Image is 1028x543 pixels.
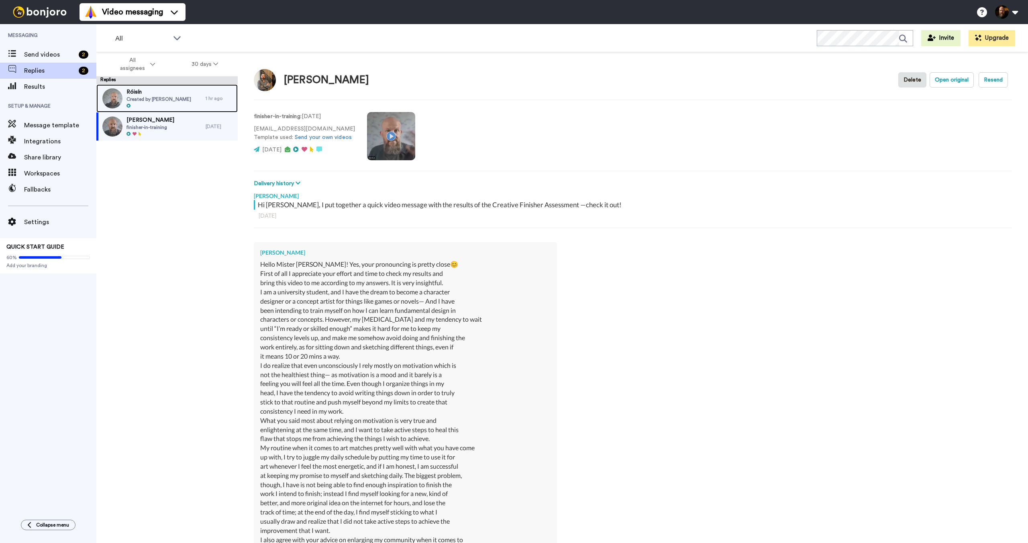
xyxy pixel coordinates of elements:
[6,262,90,269] span: Add your branding
[102,116,122,137] img: 7b2739e3-9654-4c89-8886-7e9c68ae1e67-thumb.jpg
[126,88,191,96] span: Róisín
[24,169,96,178] span: Workspaces
[24,50,75,59] span: Send videos
[24,137,96,146] span: Integrations
[6,254,17,261] span: 60%
[24,153,96,162] span: Share library
[254,125,355,142] p: [EMAIL_ADDRESS][DOMAIN_NAME] Template used:
[79,67,88,75] div: 2
[84,6,97,18] img: vm-color.svg
[10,6,70,18] img: bj-logo-header-white.svg
[254,179,303,188] button: Delivery history
[102,88,122,108] img: 4fdba7da-6853-45f6-bad0-99c04b3c0d12-thumb.jpg
[96,76,238,84] div: Replies
[930,72,974,88] button: Open original
[21,520,75,530] button: Collapse menu
[254,188,1012,200] div: [PERSON_NAME]
[295,135,352,140] a: Send your own videos
[254,114,300,119] strong: finisher-in-training
[36,522,69,528] span: Collapse menu
[898,72,926,88] button: Delete
[96,84,238,112] a: RóisínCreated by [PERSON_NAME]1 hr ago
[254,112,355,121] p: : [DATE]
[24,66,75,76] span: Replies
[115,34,169,43] span: All
[979,72,1008,88] button: Resend
[6,244,64,250] span: QUICK START GUIDE
[24,120,96,130] span: Message template
[206,123,234,130] div: [DATE]
[102,6,163,18] span: Video messaging
[258,200,1010,210] div: Hi [PERSON_NAME], I put together a quick video message with the results of the Creative Finisher ...
[79,51,88,59] div: 2
[173,57,237,71] button: 30 days
[24,217,96,227] span: Settings
[126,116,174,124] span: [PERSON_NAME]
[284,74,369,86] div: [PERSON_NAME]
[126,124,174,131] span: finisher-in-training
[259,212,1007,220] div: [DATE]
[116,56,149,72] span: All assignees
[206,95,234,102] div: 1 hr ago
[98,53,173,76] button: All assignees
[254,69,276,91] img: Image of Asil Gökhan
[921,30,961,46] button: Invite
[969,30,1015,46] button: Upgrade
[262,147,281,153] span: [DATE]
[126,96,191,102] span: Created by [PERSON_NAME]
[260,249,551,257] div: [PERSON_NAME]
[24,185,96,194] span: Fallbacks
[24,82,96,92] span: Results
[96,112,238,141] a: [PERSON_NAME]finisher-in-training[DATE]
